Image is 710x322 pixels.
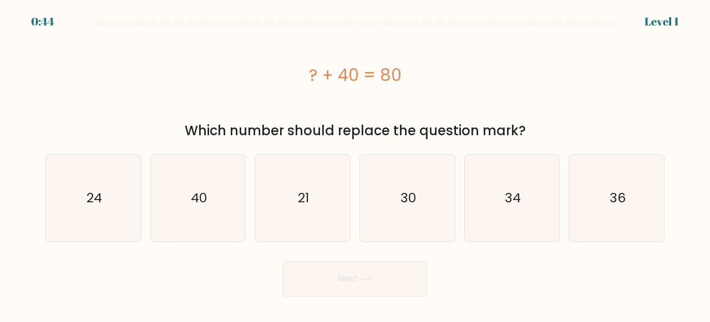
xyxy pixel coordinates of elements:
[400,189,416,207] text: 30
[505,189,521,207] text: 34
[31,13,54,30] div: 0:44
[610,189,626,207] text: 36
[45,63,665,88] div: ? + 40 = 80
[283,261,427,297] button: Next
[191,189,207,207] text: 40
[52,121,658,141] div: Which number should replace the question mark?
[298,189,309,207] text: 21
[645,13,679,30] div: Level 1
[87,189,102,207] text: 24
